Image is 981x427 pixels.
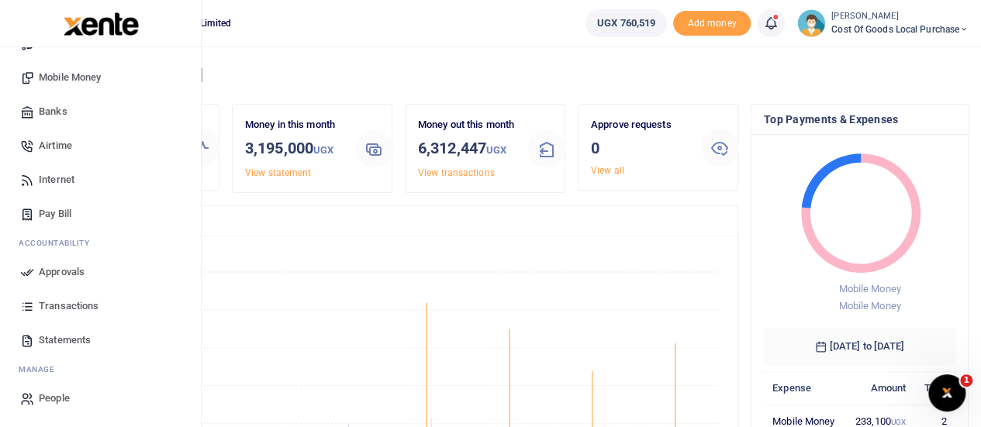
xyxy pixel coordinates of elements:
[12,231,188,255] li: Ac
[39,70,101,85] span: Mobile Money
[418,117,516,133] p: Money out this month
[72,212,725,229] h4: Transactions Overview
[39,206,71,222] span: Pay Bill
[39,172,74,188] span: Internet
[12,163,188,197] a: Internet
[39,391,70,406] span: People
[673,11,751,36] li: Toup your wallet
[845,371,914,405] th: Amount
[12,357,188,381] li: M
[12,197,188,231] a: Pay Bill
[12,95,188,129] a: Banks
[838,300,900,312] span: Mobile Money
[591,117,689,133] p: Approve requests
[960,374,972,387] span: 1
[39,264,85,280] span: Approvals
[838,283,900,294] span: Mobile Money
[764,371,845,405] th: Expense
[914,371,955,405] th: Txns
[797,9,969,37] a: profile-user [PERSON_NAME] Cost of Goods Local Purchase
[764,328,955,365] h6: [DATE] to [DATE]
[59,67,969,84] h4: Hello [PERSON_NAME]
[30,237,89,249] span: countability
[579,9,673,37] li: Wallet ballance
[62,17,139,29] a: logo-small logo-large logo-large
[418,167,495,178] a: View transactions
[764,111,955,128] h4: Top Payments & Expenses
[12,381,188,415] a: People
[928,374,965,412] iframe: Intercom live chat
[313,144,333,156] small: UGX
[418,136,516,162] h3: 6,312,447
[39,298,98,314] span: Transactions
[39,332,91,348] span: Statements
[891,418,906,426] small: UGX
[64,12,139,36] img: logo-large
[591,165,624,176] a: View all
[591,136,689,160] h3: 0
[245,117,343,133] p: Money in this month
[245,136,343,162] h3: 3,195,000
[12,255,188,289] a: Approvals
[245,167,311,178] a: View statement
[12,129,188,163] a: Airtime
[12,289,188,323] a: Transactions
[831,10,969,23] small: [PERSON_NAME]
[797,9,825,37] img: profile-user
[597,15,655,31] span: UGX 760,519
[39,104,67,119] span: Banks
[12,323,188,357] a: Statements
[585,9,667,37] a: UGX 760,519
[12,60,188,95] a: Mobile Money
[831,22,969,36] span: Cost of Goods Local Purchase
[673,16,751,28] a: Add money
[26,363,55,375] span: anage
[39,138,72,153] span: Airtime
[673,11,751,36] span: Add money
[486,144,506,156] small: UGX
